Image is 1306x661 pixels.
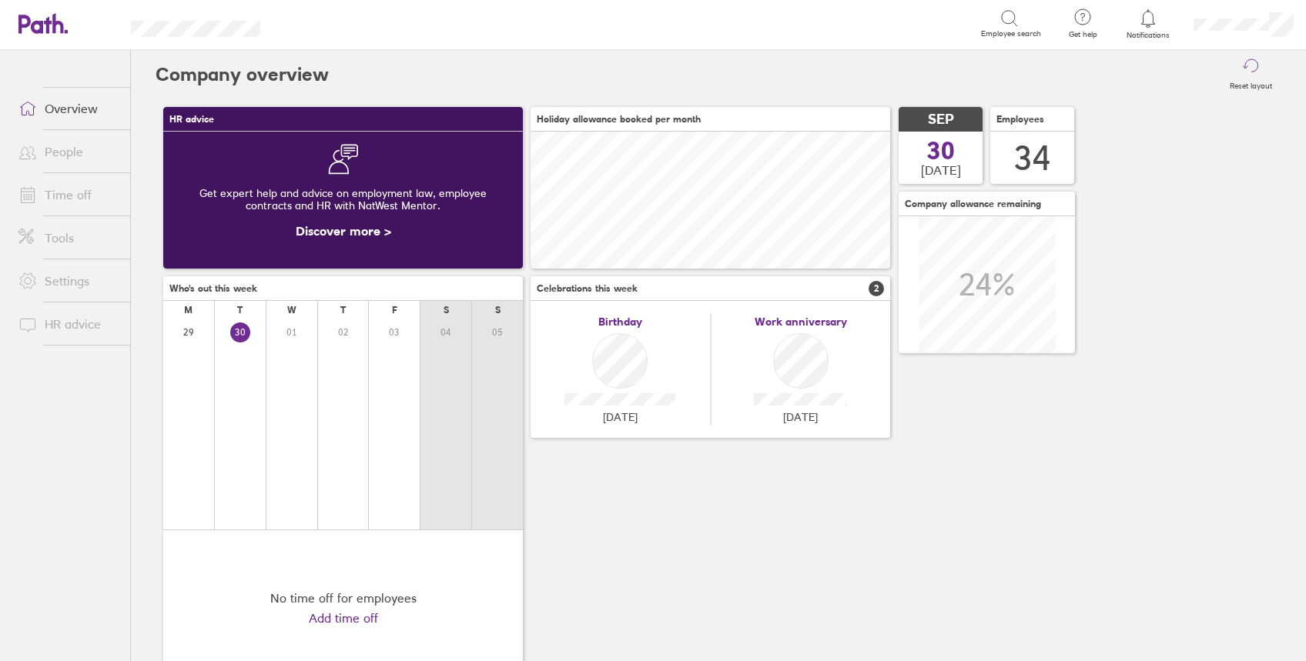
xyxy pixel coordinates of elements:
div: Get expert help and advice on employment law, employee contracts and HR with NatWest Mentor. [176,175,511,224]
h2: Company overview [156,50,329,99]
span: Employees [996,114,1044,125]
button: Reset layout [1221,50,1281,99]
span: HR advice [169,114,214,125]
span: [DATE] [921,163,961,177]
span: Who's out this week [169,283,257,294]
span: 2 [869,281,884,296]
div: T [237,305,243,315]
div: Search [302,16,341,30]
span: Employee search [981,29,1041,38]
span: Company allowance remaining [905,199,1041,209]
span: Work anniversary [755,315,847,328]
div: No time off for employees [270,591,417,605]
label: Reset layout [1221,77,1281,91]
span: Holiday allowance booked per month [537,114,701,125]
a: Discover more > [296,223,391,239]
span: Celebrations this week [537,283,638,294]
div: 34 [1014,139,1051,178]
a: Notifications [1123,8,1174,40]
span: Get help [1058,30,1108,39]
div: F [392,305,397,315]
div: T [340,305,346,315]
a: Time off [6,179,130,210]
a: HR advice [6,309,130,339]
span: Birthday [598,315,642,328]
a: Tools [6,222,130,253]
a: Settings [6,265,130,296]
span: Notifications [1123,31,1174,40]
div: M [184,305,193,315]
span: [DATE] [603,411,638,423]
span: [DATE] [783,411,818,423]
div: S [495,305,501,315]
a: People [6,136,130,167]
a: Add time off [309,611,378,625]
a: Overview [6,93,130,124]
div: S [444,305,449,315]
div: W [287,305,296,315]
span: 30 [927,139,955,163]
span: SEP [928,112,954,128]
